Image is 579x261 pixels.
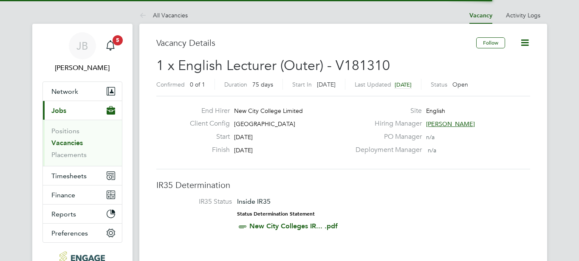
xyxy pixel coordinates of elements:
[183,146,230,154] label: Finish
[51,139,83,147] a: Vacancies
[156,81,185,88] label: Confirmed
[156,37,476,48] h3: Vacancy Details
[139,11,188,19] a: All Vacancies
[183,119,230,128] label: Client Config
[350,132,422,141] label: PO Manager
[452,81,468,88] span: Open
[252,81,273,88] span: 75 days
[426,107,445,115] span: English
[426,120,475,128] span: [PERSON_NAME]
[431,81,447,88] label: Status
[51,229,88,237] span: Preferences
[317,81,336,88] span: [DATE]
[51,151,87,159] a: Placements
[42,32,122,73] a: JB[PERSON_NAME]
[237,197,271,205] span: Inside IR35
[43,120,122,166] div: Jobs
[113,35,123,45] span: 5
[43,224,122,242] button: Preferences
[183,132,230,141] label: Start
[156,57,390,74] span: 1 x English Lecturer (Outer) - V181310
[51,210,76,218] span: Reports
[43,82,122,101] button: Network
[76,40,88,51] span: JB
[234,146,253,154] span: [DATE]
[165,197,232,206] label: IR35 Status
[190,81,205,88] span: 0 of 1
[43,205,122,223] button: Reports
[156,180,530,191] h3: IR35 Determination
[102,32,119,59] a: 5
[350,119,422,128] label: Hiring Manager
[506,11,540,19] a: Activity Logs
[426,133,435,141] span: n/a
[51,127,79,135] a: Positions
[234,107,303,115] span: New City College Limited
[43,185,122,204] button: Finance
[43,101,122,120] button: Jobs
[183,107,230,115] label: End Hirer
[43,166,122,185] button: Timesheets
[428,146,436,154] span: n/a
[292,81,312,88] label: Start In
[350,107,422,115] label: Site
[51,87,78,95] span: Network
[350,146,422,154] label: Deployment Manager
[224,81,247,88] label: Duration
[395,81,412,88] span: [DATE]
[476,37,505,48] button: Follow
[355,81,391,88] label: Last Updated
[469,12,492,19] a: Vacancy
[234,133,253,141] span: [DATE]
[42,63,122,73] span: Josh Boulding
[51,172,87,180] span: Timesheets
[249,222,338,230] a: New City Colleges IR... .pdf
[51,191,75,199] span: Finance
[234,120,295,128] span: [GEOGRAPHIC_DATA]
[51,107,66,115] span: Jobs
[237,211,315,217] strong: Status Determination Statement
